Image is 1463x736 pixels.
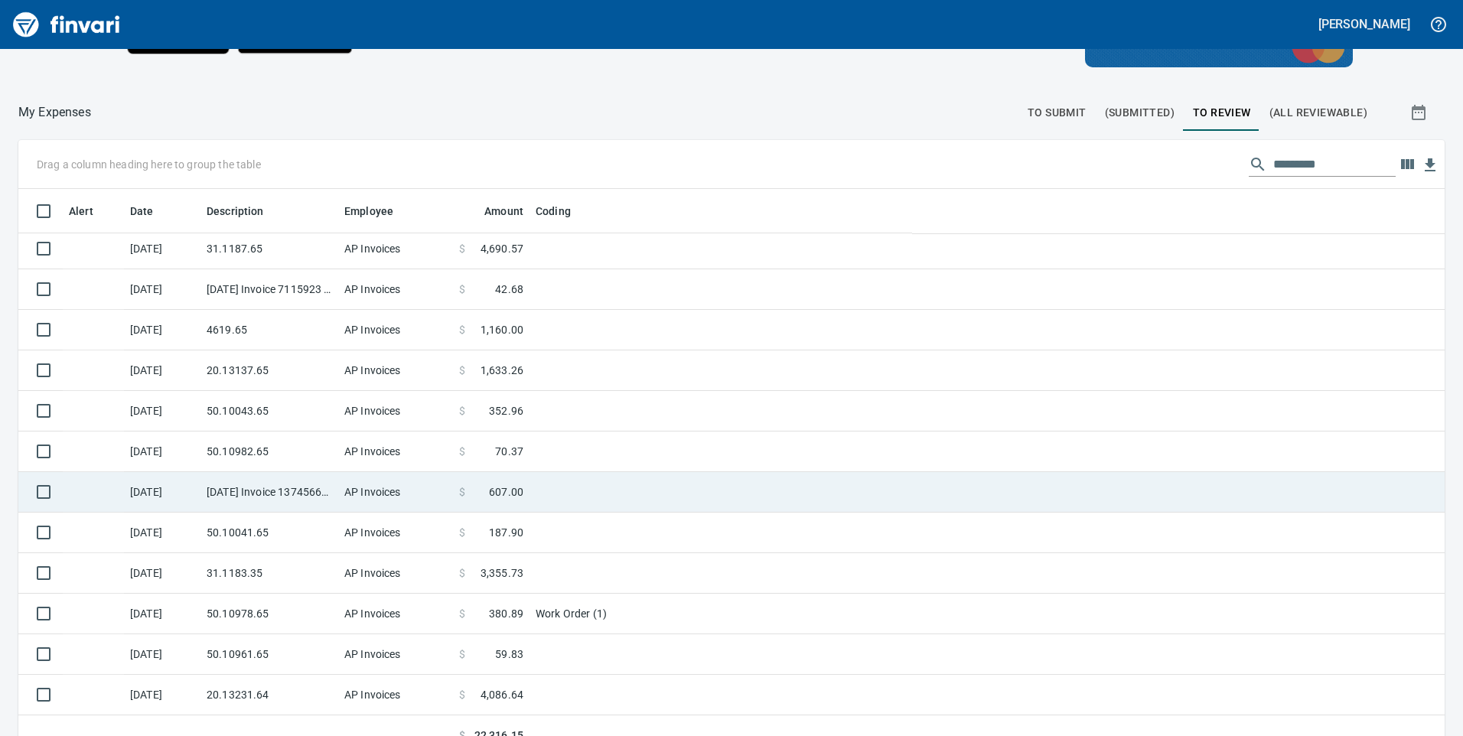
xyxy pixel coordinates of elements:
[124,229,200,269] td: [DATE]
[69,203,93,221] span: Alert
[459,525,465,540] span: $
[489,403,523,418] span: 352.96
[459,606,465,621] span: $
[200,391,338,432] td: 50.10043.65
[459,403,465,418] span: $
[1396,153,1419,176] button: Choose columns to display
[338,553,453,594] td: AP Invoices
[536,203,571,221] span: Coding
[124,594,200,634] td: [DATE]
[338,391,453,432] td: AP Invoices
[200,350,338,391] td: 20.13137.65
[495,646,523,662] span: 59.83
[130,203,154,221] span: Date
[536,203,591,221] span: Coding
[459,282,465,297] span: $
[481,565,523,581] span: 3,355.73
[338,432,453,472] td: AP Invoices
[481,687,523,702] span: 4,086.64
[200,675,338,715] td: 20.13231.64
[124,472,200,513] td: [DATE]
[1396,94,1445,131] button: Show transactions within a particular date range
[124,310,200,350] td: [DATE]
[124,513,200,553] td: [DATE]
[124,391,200,432] td: [DATE]
[344,203,413,221] span: Employee
[459,484,465,500] span: $
[18,103,91,122] nav: breadcrumb
[200,472,338,513] td: [DATE] Invoice 13745663-001 from Sunstate Equipment Co (1-30297)
[200,229,338,269] td: 31.1187.65
[1318,16,1410,32] h5: [PERSON_NAME]
[200,594,338,634] td: 50.10978.65
[459,687,465,702] span: $
[489,606,523,621] span: 380.89
[459,241,465,256] span: $
[459,322,465,337] span: $
[200,513,338,553] td: 50.10041.65
[459,363,465,378] span: $
[200,432,338,472] td: 50.10982.65
[200,634,338,675] td: 50.10961.65
[18,103,91,122] p: My Expenses
[200,553,338,594] td: 31.1183.35
[481,363,523,378] span: 1,633.26
[69,203,113,221] span: Alert
[464,203,523,221] span: Amount
[1419,154,1442,177] button: Download table
[338,513,453,553] td: AP Invoices
[207,203,284,221] span: Description
[338,229,453,269] td: AP Invoices
[200,310,338,350] td: 4619.65
[200,269,338,310] td: [DATE] Invoice 7115923 from Ritz Safety LLC (1-23857)
[529,594,912,634] td: Work Order (1)
[489,525,523,540] span: 187.90
[338,310,453,350] td: AP Invoices
[338,675,453,715] td: AP Invoices
[1105,103,1175,122] span: (Submitted)
[495,282,523,297] span: 42.68
[484,203,523,221] span: Amount
[124,634,200,675] td: [DATE]
[495,444,523,459] span: 70.37
[481,322,523,337] span: 1,160.00
[344,203,393,221] span: Employee
[124,432,200,472] td: [DATE]
[37,157,261,172] p: Drag a column heading here to group the table
[338,634,453,675] td: AP Invoices
[124,269,200,310] td: [DATE]
[9,6,124,43] img: Finvari
[338,472,453,513] td: AP Invoices
[489,484,523,500] span: 607.00
[338,269,453,310] td: AP Invoices
[459,444,465,459] span: $
[338,594,453,634] td: AP Invoices
[207,203,264,221] span: Description
[459,646,465,662] span: $
[338,350,453,391] td: AP Invoices
[481,241,523,256] span: 4,690.57
[124,675,200,715] td: [DATE]
[124,553,200,594] td: [DATE]
[130,203,174,221] span: Date
[1193,103,1251,122] span: To Review
[124,350,200,391] td: [DATE]
[459,565,465,581] span: $
[1269,103,1367,122] span: (All Reviewable)
[1315,12,1414,36] button: [PERSON_NAME]
[1028,103,1087,122] span: To Submit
